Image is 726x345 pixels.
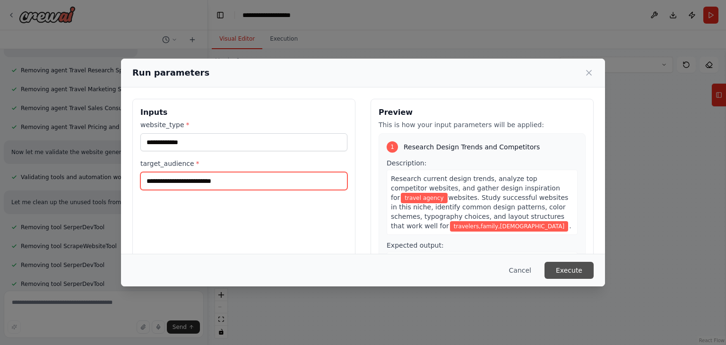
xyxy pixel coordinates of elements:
[379,107,586,118] h3: Preview
[450,221,568,232] span: Variable: target_audience
[544,262,594,279] button: Execute
[391,194,568,230] span: websites. Study successful websites in this niche, identify common design patterns, color schemes...
[387,241,444,249] span: Expected output:
[140,159,347,168] label: target_audience
[387,141,398,153] div: 1
[391,175,560,201] span: Research current design trends, analyze top competitor websites, and gather design inspiration for
[401,193,447,203] span: Variable: website_type
[387,159,426,167] span: Description:
[379,120,586,129] p: This is how your input parameters will be applied:
[404,142,540,152] span: Research Design Trends and Competitors
[140,107,347,118] h3: Inputs
[140,120,347,129] label: website_type
[501,262,539,279] button: Cancel
[569,222,571,230] span: .
[132,66,209,79] h2: Run parameters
